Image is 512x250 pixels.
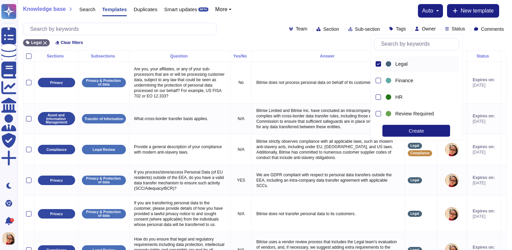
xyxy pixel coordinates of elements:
[395,94,449,100] div: HR
[254,106,402,131] p: Bitrise Limited and Bitrise Inc. have concluded an intracompany agreement that complies with cros...
[132,65,227,100] p: Are you, your affiliates, or any of your sub-processors that are or will be processing customer d...
[481,27,504,31] span: Comments
[132,199,227,229] p: If you are transferring personal data to the customer, please provide details of how you have pro...
[37,54,75,58] div: Sections
[254,209,402,218] p: Bitrise does not transfer personal data to its customers.
[134,7,157,12] span: Duplicates
[233,178,249,183] p: YES
[445,174,459,187] img: user
[382,125,450,137] div: Create
[10,218,14,222] div: 5
[50,81,63,85] p: Privacy
[93,148,115,152] p: Legal Review
[395,77,413,84] span: Finance
[395,61,449,67] div: Legal
[355,27,380,31] span: Sub-section
[384,76,393,85] div: Finance
[84,79,124,86] p: Privacy & Protection of data
[410,212,419,215] span: Legal
[395,94,403,100] span: HR
[461,8,494,14] span: New template
[473,77,495,83] span: Expires on:
[473,245,495,250] span: Expires on:
[473,113,495,119] span: Expires on:
[422,8,433,14] span: auto
[84,210,124,217] p: Privacy & Protection of data
[215,7,227,12] span: More
[132,142,227,157] p: Provide a general description of your compliance with modern anti-slavery laws.
[46,148,67,152] p: Compliance
[23,6,66,12] span: Knowledge base
[384,56,452,72] div: Legal
[422,8,439,14] button: auto
[233,211,249,217] p: N/A
[395,111,434,117] span: Review Required
[378,38,459,50] input: Search by keywords
[164,7,197,12] span: Smart updates
[233,116,249,121] p: N/A
[233,54,249,58] div: Yes/No
[50,179,63,182] p: Privacy
[132,54,227,58] div: Question
[473,119,495,124] span: [DATE]
[254,137,402,162] p: Bitrise strictly observes compliance with all applicable laws, such as modern anti-slavery acts, ...
[473,214,495,219] span: [DATE]
[422,26,436,31] span: Owner
[473,150,495,155] span: [DATE]
[27,23,216,35] input: Search by keywords
[50,212,63,216] p: Privacy
[470,54,498,58] div: Status
[384,106,452,121] div: Review Required
[473,144,495,150] span: Expires on:
[473,180,495,186] span: [DATE]
[447,4,499,18] button: New template
[40,113,73,124] p: Asset and Information Management
[102,7,127,12] span: Templates
[31,41,42,45] span: Legal
[215,7,232,12] button: More
[132,168,227,193] p: If you process/store/access Personal Data (of EU residents) outside of the EEA, do you have a val...
[473,175,495,180] span: Expires on:
[473,83,495,88] span: [DATE]
[445,143,459,156] img: user
[233,80,249,85] p: No
[61,41,83,45] span: Clear filters
[410,152,430,155] span: Compliance
[81,54,127,58] div: Subsections
[254,78,402,87] p: Bitrise does not process personal data on behalf of its customers.
[233,147,249,152] p: N/A
[396,26,406,31] span: Tags
[85,117,124,121] p: Transfer of Information
[132,114,227,123] p: What cross-border transfer basis applies.
[1,231,20,246] button: user
[410,144,419,147] span: Legal
[445,207,459,221] img: user
[384,90,452,105] div: HR
[384,110,393,118] div: Review Required
[3,232,15,245] img: user
[384,93,393,101] div: HR
[473,208,495,214] span: Expires on:
[79,7,95,12] span: Search
[395,61,408,67] span: Legal
[323,27,339,31] span: Section
[254,171,402,190] p: We are GDPR compliant with respect to personal data transfers outside the EEA, including an intra...
[198,7,208,12] div: BETA
[384,60,393,68] div: Legal
[254,54,402,58] div: Answer
[452,26,465,31] span: Status
[296,26,307,31] span: Team
[395,111,449,117] div: Review Required
[410,179,419,182] span: Legal
[84,177,124,184] p: Privacy & Protection of data
[384,73,452,88] div: Finance
[395,77,449,84] div: Finance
